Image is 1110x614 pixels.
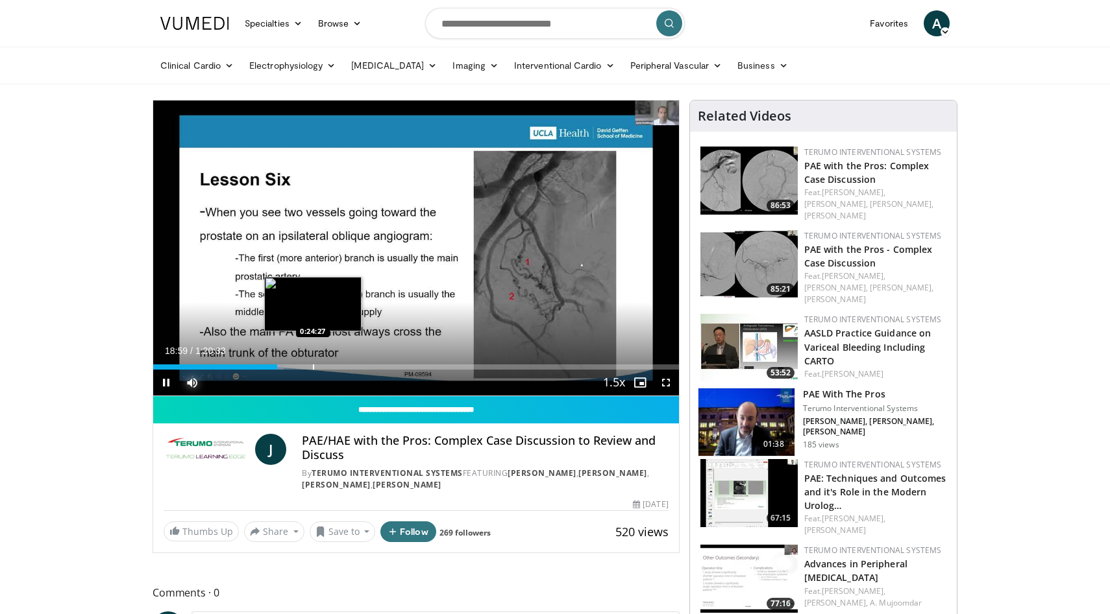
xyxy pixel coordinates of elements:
[343,53,445,78] a: [MEDICAL_DATA]
[153,364,679,370] div: Progress Bar
[700,545,798,613] img: da8a9d0e-255b-44a9-ace5-ecf5e07a5929.150x105_q85_crop-smart_upscale.jpg
[803,388,949,401] h3: PAE With The Pros
[822,187,885,198] a: [PERSON_NAME],
[804,558,907,584] a: Advances in Peripheral [MEDICAL_DATA]
[804,210,866,221] a: [PERSON_NAME]
[804,459,942,470] a: Terumo Interventional Systems
[302,434,668,462] h4: PAE/HAE with the Pros: Complex Case Discussion to Review and Discuss
[822,270,885,281] a: [PERSON_NAME],
[578,467,647,478] a: [PERSON_NAME]
[698,108,791,124] h4: Related Videos
[803,403,949,414] p: Terumo Interventional Systems
[373,479,441,490] a: [PERSON_NAME]
[767,512,795,524] span: 67:15
[870,198,933,209] a: [PERSON_NAME],
[601,370,627,396] button: Playback Rate
[244,521,304,542] button: Share
[302,479,371,490] a: [PERSON_NAME]
[804,147,942,158] a: Terumo Interventional Systems
[870,597,922,608] a: A. Mujoomdar
[804,243,933,269] a: PAE with the Pros - Complex Case Discussion
[767,598,795,609] span: 77:16
[804,159,930,185] a: PAE with the Pros: Complex Case Discussion
[730,53,796,78] a: Business
[506,53,623,78] a: Interventional Cardio
[804,513,946,536] div: Feat.
[924,10,950,36] a: A
[310,521,376,542] button: Save to
[804,270,946,305] div: Feat.
[804,198,868,209] a: [PERSON_NAME],
[623,53,730,78] a: Peripheral Vascular
[195,346,226,356] span: 1:20:33
[822,368,883,379] a: [PERSON_NAME]
[700,147,798,215] a: 86:53
[804,472,946,512] a: PAE: Techniques and Outcomes and it's Role in the Modern Urolog…
[803,416,949,437] p: [PERSON_NAME], [PERSON_NAME], [PERSON_NAME]
[439,527,491,538] a: 269 followers
[804,314,942,325] a: Terumo Interventional Systems
[508,467,576,478] a: [PERSON_NAME]
[767,200,795,211] span: 86:53
[164,521,239,541] a: Thumbs Up
[870,282,933,293] a: [PERSON_NAME],
[700,545,798,613] a: 77:16
[803,440,839,450] p: 185 views
[804,597,868,608] a: [PERSON_NAME],
[425,8,685,39] input: Search topics, interventions
[380,521,436,542] button: Follow
[804,294,866,305] a: [PERSON_NAME]
[804,525,866,536] a: [PERSON_NAME]
[804,368,946,380] div: Feat.
[767,367,795,379] span: 53:52
[804,545,942,556] a: Terumo Interventional Systems
[700,314,798,382] a: 53:52
[445,53,506,78] a: Imaging
[164,434,250,465] img: Terumo Interventional Systems
[153,53,241,78] a: Clinical Cardio
[698,388,795,456] img: 9715e714-e860-404f-8564-9ff980d54d36.150x105_q85_crop-smart_upscale.jpg
[862,10,916,36] a: Favorites
[241,53,343,78] a: Electrophysiology
[653,370,679,396] button: Fullscreen
[153,370,179,396] button: Pause
[698,388,949,456] a: 01:38 PAE With The Pros Terumo Interventional Systems [PERSON_NAME], [PERSON_NAME], [PERSON_NAME]...
[153,584,680,601] span: Comments 0
[700,314,798,382] img: d458a976-084f-4cc6-99db-43f8cfe48950.150x105_q85_crop-smart_upscale.jpg
[160,17,229,30] img: VuMedi Logo
[804,230,942,241] a: Terumo Interventional Systems
[302,467,668,491] div: By FEATURING , , ,
[633,499,668,510] div: [DATE]
[804,585,946,609] div: Feat.
[179,370,205,396] button: Mute
[758,438,789,451] span: 01:38
[700,459,798,527] a: 67:15
[310,10,370,36] a: Browse
[822,585,885,596] a: [PERSON_NAME],
[822,513,885,524] a: [PERSON_NAME],
[312,467,463,478] a: Terumo Interventional Systems
[767,283,795,295] span: 85:21
[627,370,653,396] button: Enable picture-in-picture mode
[804,187,946,222] div: Feat.
[237,10,310,36] a: Specialties
[700,459,798,527] img: 93e049e9-62b1-41dc-8150-a6ce6f366562.150x105_q85_crop-smart_upscale.jpg
[804,327,931,366] a: AASLD Practice Guidance on Variceal Bleeding Including CARTO
[615,524,669,539] span: 520 views
[165,346,188,356] span: 18:59
[700,230,798,298] a: 85:21
[255,434,286,465] a: J
[264,277,362,331] img: image.jpeg
[804,282,868,293] a: [PERSON_NAME],
[700,147,798,215] img: 48030207-1c61-4b22-9de5-d5592b0ccd5b.150x105_q85_crop-smart_upscale.jpg
[700,230,798,298] img: 2880b503-176d-42d6-8e25-38e0446d51c9.150x105_q85_crop-smart_upscale.jpg
[190,346,193,356] span: /
[153,100,679,396] video-js: Video Player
